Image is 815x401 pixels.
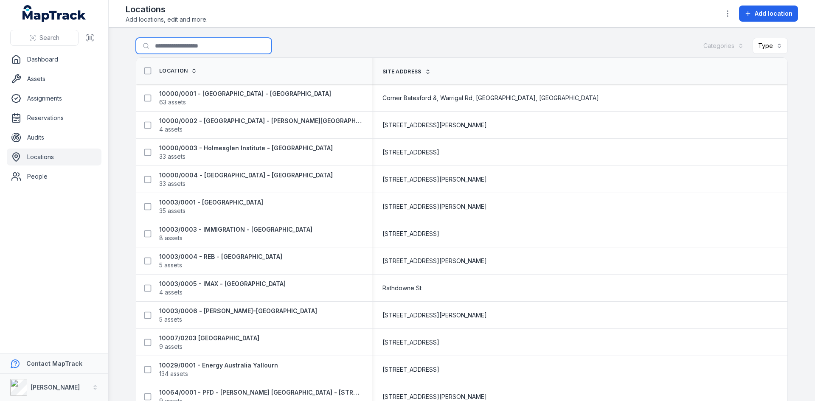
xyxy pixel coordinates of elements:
[753,38,788,54] button: Type
[159,98,186,107] span: 63 assets
[159,67,197,74] a: Location
[382,284,422,292] span: Rathdowne St
[382,202,487,211] span: [STREET_ADDRESS][PERSON_NAME]
[7,51,101,68] a: Dashboard
[31,384,80,391] strong: [PERSON_NAME]
[159,152,185,161] span: 33 assets
[159,171,333,179] strong: 10000/0004 - [GEOGRAPHIC_DATA] - [GEOGRAPHIC_DATA]
[7,90,101,107] a: Assignments
[26,360,82,367] strong: Contact MapTrack
[159,144,333,152] strong: 10000/0003 - Holmesglen Institute - [GEOGRAPHIC_DATA]
[159,307,317,324] a: 10003/0006 - [PERSON_NAME]-[GEOGRAPHIC_DATA]5 assets
[159,117,362,125] strong: 10000/0002 - [GEOGRAPHIC_DATA] - [PERSON_NAME][GEOGRAPHIC_DATA]
[382,94,599,102] span: Corner Batesford &, Warrigal Rd, [GEOGRAPHIC_DATA], [GEOGRAPHIC_DATA]
[382,230,439,238] span: [STREET_ADDRESS]
[159,125,183,134] span: 4 assets
[159,280,286,288] strong: 10003/0005 - IMAX - [GEOGRAPHIC_DATA]
[22,5,86,22] a: MapTrack
[382,148,439,157] span: [STREET_ADDRESS]
[7,149,101,165] a: Locations
[159,225,312,242] a: 10003/0003 - IMMIGRATION - [GEOGRAPHIC_DATA]8 assets
[10,30,79,46] button: Search
[159,144,333,161] a: 10000/0003 - Holmesglen Institute - [GEOGRAPHIC_DATA]33 assets
[159,252,282,261] strong: 10003/0004 - REB - [GEOGRAPHIC_DATA]
[39,34,59,42] span: Search
[159,234,183,242] span: 8 assets
[159,361,278,378] a: 10029/0001 - Energy Australia Yallourn134 assets
[159,342,183,351] span: 9 assets
[382,121,487,129] span: [STREET_ADDRESS][PERSON_NAME]
[159,388,362,397] strong: 10064/0001 - PFD - [PERSON_NAME] [GEOGRAPHIC_DATA] - [STREET_ADDRESS][PERSON_NAME]
[159,334,259,351] a: 10007/0203 [GEOGRAPHIC_DATA]9 assets
[159,198,263,215] a: 10003/0001 - [GEOGRAPHIC_DATA]35 assets
[382,68,431,75] a: Site address
[159,90,331,98] strong: 10000/0001 - [GEOGRAPHIC_DATA] - [GEOGRAPHIC_DATA]
[159,90,331,107] a: 10000/0001 - [GEOGRAPHIC_DATA] - [GEOGRAPHIC_DATA]63 assets
[159,280,286,297] a: 10003/0005 - IMAX - [GEOGRAPHIC_DATA]4 assets
[159,171,333,188] a: 10000/0004 - [GEOGRAPHIC_DATA] - [GEOGRAPHIC_DATA]33 assets
[159,67,188,74] span: Location
[7,129,101,146] a: Audits
[7,70,101,87] a: Assets
[159,207,185,215] span: 35 assets
[159,198,263,207] strong: 10003/0001 - [GEOGRAPHIC_DATA]
[159,315,182,324] span: 5 assets
[382,68,422,75] span: Site address
[739,6,798,22] button: Add location
[382,257,487,265] span: [STREET_ADDRESS][PERSON_NAME]
[159,261,182,269] span: 5 assets
[7,168,101,185] a: People
[159,370,188,378] span: 134 assets
[159,288,183,297] span: 4 assets
[382,365,439,374] span: [STREET_ADDRESS]
[755,9,793,18] span: Add location
[159,334,259,342] strong: 10007/0203 [GEOGRAPHIC_DATA]
[159,252,282,269] a: 10003/0004 - REB - [GEOGRAPHIC_DATA]5 assets
[382,311,487,320] span: [STREET_ADDRESS][PERSON_NAME]
[159,361,278,370] strong: 10029/0001 - Energy Australia Yallourn
[126,15,208,24] span: Add locations, edit and more.
[382,393,487,401] span: [STREET_ADDRESS][PERSON_NAME]
[159,117,362,134] a: 10000/0002 - [GEOGRAPHIC_DATA] - [PERSON_NAME][GEOGRAPHIC_DATA]4 assets
[7,109,101,126] a: Reservations
[382,175,487,184] span: [STREET_ADDRESS][PERSON_NAME]
[126,3,208,15] h2: Locations
[159,307,317,315] strong: 10003/0006 - [PERSON_NAME]-[GEOGRAPHIC_DATA]
[382,338,439,347] span: [STREET_ADDRESS]
[159,179,185,188] span: 33 assets
[159,225,312,234] strong: 10003/0003 - IMMIGRATION - [GEOGRAPHIC_DATA]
